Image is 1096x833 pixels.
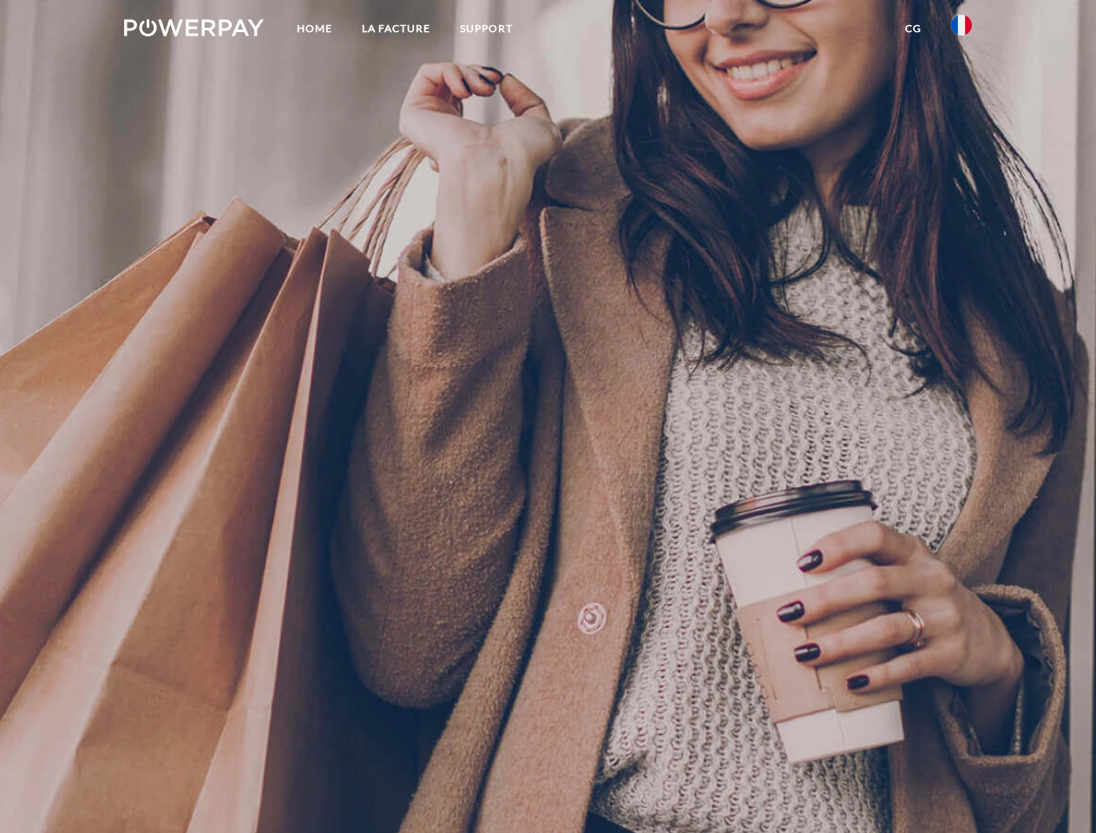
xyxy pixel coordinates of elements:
[951,15,972,36] img: fr
[445,13,528,44] a: Support
[124,19,264,36] img: logo-powerpay-white.svg
[347,13,445,44] a: LA FACTURE
[890,13,936,44] a: CG
[282,13,347,44] a: Home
